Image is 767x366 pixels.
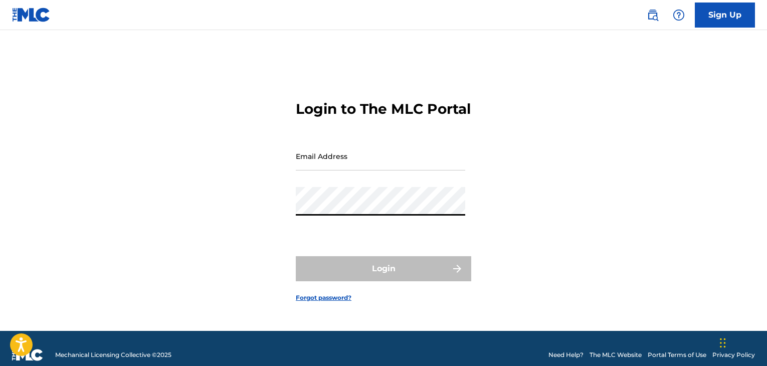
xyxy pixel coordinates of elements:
a: Portal Terms of Use [648,350,706,359]
h3: Login to The MLC Portal [296,100,471,118]
iframe: Chat Widget [717,318,767,366]
a: Privacy Policy [712,350,755,359]
a: Forgot password? [296,293,351,302]
div: Help [669,5,689,25]
img: MLC Logo [12,8,51,22]
img: help [673,9,685,21]
a: Public Search [643,5,663,25]
img: search [647,9,659,21]
a: Sign Up [695,3,755,28]
a: The MLC Website [590,350,642,359]
a: Need Help? [548,350,584,359]
span: Mechanical Licensing Collective © 2025 [55,350,171,359]
div: Drag [720,328,726,358]
img: logo [12,349,43,361]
